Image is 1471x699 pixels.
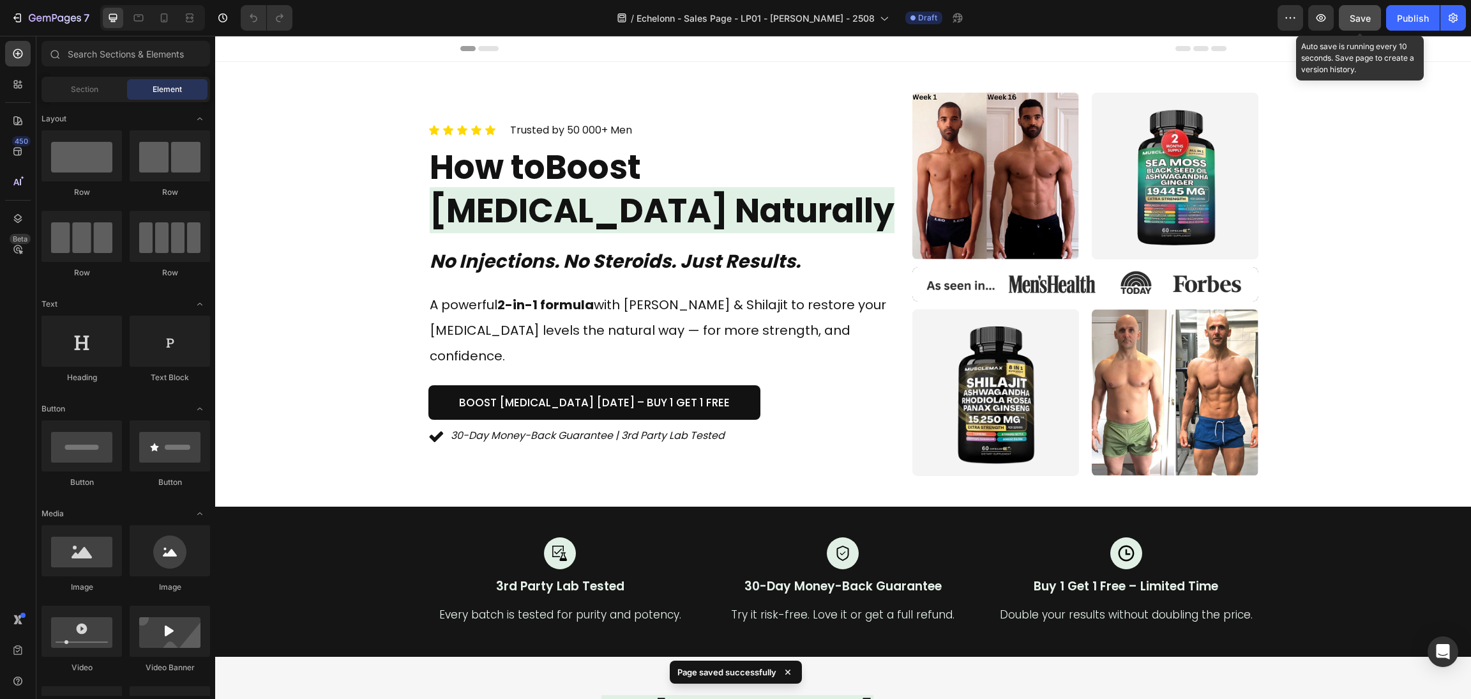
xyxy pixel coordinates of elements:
[153,84,182,95] span: Element
[130,267,210,279] div: Row
[918,12,937,24] span: Draft
[130,187,210,198] div: Row
[190,503,210,524] span: Toggle open
[213,213,697,240] h1: No Injections. No Steroids. Just Results.
[130,662,210,673] div: Video Banner
[295,87,417,102] p: Trusted by 50 000+ Men
[1386,5,1440,31] button: Publish
[41,41,210,66] input: Search Sections & Elements
[780,569,1041,589] p: Double your results without doubling the price.
[215,569,476,589] p: Every batch is tested for purity and potency.
[244,357,515,377] p: Boost [MEDICAL_DATA] [DATE] – Buy 1 Get 1 Free
[41,662,122,673] div: Video
[330,108,426,155] span: Boost
[677,666,776,679] p: Page saved successfully
[213,109,697,197] h1: How to
[213,350,545,385] a: Boost [MEDICAL_DATA] [DATE] – Buy 1 Get 1 Free
[41,267,122,279] div: Row
[1428,636,1458,667] div: Open Intercom Messenger
[282,260,379,278] strong: 2-in-1 formula
[41,298,57,310] span: Text
[215,256,696,333] p: A powerful with [PERSON_NAME] & Shilajit to restore your [MEDICAL_DATA] levels the natural way — ...
[697,57,864,224] img: gempages_545224320612303933-d2db5bb4-c5b9-4db6-b520-2c42592bd17b.png
[41,508,64,519] span: Media
[887,67,1033,213] img: gempages_545224320612303933-3b9a3a87-3f51-4fea-8595-11dace40dc31.png
[707,284,854,430] img: gempages_545224320612303933-2ec28eca-17bc-4b75-8ca8-50ed51678137.png
[877,273,1043,440] img: gempages_545224320612303933-b2fc6dd1-4845-43d2-8dad-6dd5df204741.png
[41,187,122,198] div: Row
[71,84,98,95] span: Section
[631,12,634,25] span: /
[5,5,95,31] button: 7
[215,540,476,562] p: 3rd Party Lab Tested
[190,399,210,419] span: Toggle open
[780,540,1041,562] p: Buy 1 Get 1 Free – Limited Time
[41,477,122,488] div: Button
[215,151,679,198] span: [MEDICAL_DATA] Naturally
[130,581,210,593] div: Image
[190,294,210,314] span: Toggle open
[41,581,122,593] div: Image
[236,391,509,410] p: 30-Day Money-Back Guarantee | 3rd Party Lab Tested
[15,659,1241,693] h2: Is Holding You Back?
[637,12,875,25] span: Echelonn - Sales Page - LP01 - [PERSON_NAME] - 2508
[895,502,927,534] img: gempages_545224320612303933-9cfcfc37-648a-40cc-86c7-e90a40cb829a.svg
[1350,13,1371,24] span: Save
[41,113,66,125] span: Layout
[612,502,644,534] img: gempages_545224320612303933-bd41c96e-8d7c-441c-bf5f-401a36f5d85b.svg
[10,234,31,244] div: Beta
[1339,5,1381,31] button: Save
[190,109,210,129] span: Toggle open
[697,231,1043,266] img: gempages_545224320612303933-15ddf9e2-0898-40ba-bf14-4906f10393ee.svg
[497,569,758,589] p: Try it risk-free. Love it or get a full refund.
[84,10,89,26] p: 7
[215,36,1471,699] iframe: Design area
[1397,12,1429,25] div: Publish
[329,502,361,534] img: gempages_545224320612303933-41a1d6c3-5590-48bb-b561-c48358f72b52.svg
[386,659,658,693] span: Low [MEDICAL_DATA]
[130,372,210,383] div: Text Block
[41,403,65,415] span: Button
[497,540,758,562] p: 30-Day Money-Back Guarantee
[241,5,292,31] div: Undo/Redo
[12,136,31,146] div: 450
[41,372,122,383] div: Heading
[130,477,210,488] div: Button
